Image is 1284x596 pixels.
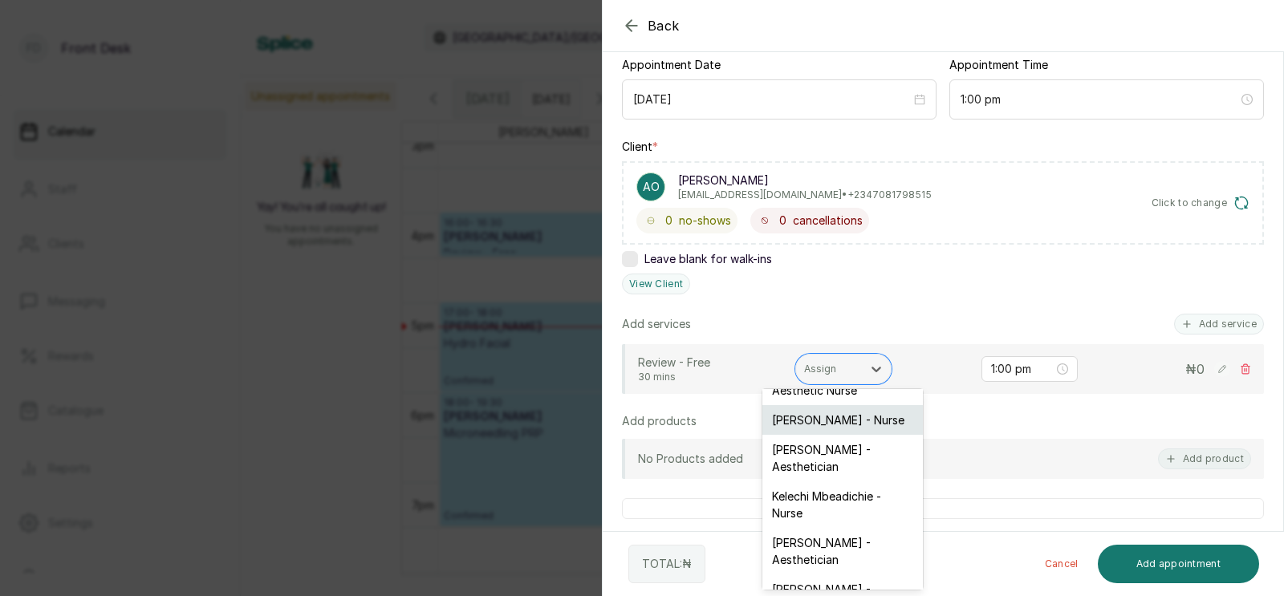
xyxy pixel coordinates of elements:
[1158,448,1251,469] button: Add product
[633,91,911,108] input: Select date
[762,528,923,574] div: [PERSON_NAME] - Aesthetician
[949,57,1048,73] label: Appointment Time
[779,213,786,229] span: 0
[638,355,782,371] p: Review - Free
[643,179,660,195] p: Ao
[638,371,782,383] p: 30 mins
[622,274,690,294] button: View Client
[762,405,923,435] div: [PERSON_NAME] - Nurse
[665,213,672,229] span: 0
[793,213,863,229] span: cancellations
[622,139,658,155] label: Client
[762,481,923,528] div: Kelechi Mbeadichie - Nurse
[642,556,692,572] p: TOTAL: ₦
[1185,359,1205,379] p: ₦
[1032,545,1091,583] button: Cancel
[1098,545,1260,583] button: Add appointment
[638,451,743,467] p: No Products added
[644,251,772,267] span: Leave blank for walk-ins
[679,213,731,229] span: no-shows
[678,172,932,189] p: [PERSON_NAME]
[678,189,932,201] p: [EMAIL_ADDRESS][DOMAIN_NAME] • +234 7081798515
[1197,361,1205,377] span: 0
[762,435,923,481] div: [PERSON_NAME] - Aesthetician
[1152,197,1228,209] span: Click to change
[622,16,680,35] button: Back
[648,16,680,35] span: Back
[622,57,721,73] label: Appointment Date
[961,91,1238,108] input: Select time
[1152,195,1250,211] button: Click to change
[622,413,697,429] p: Add products
[991,360,1054,378] input: Select time
[1174,314,1264,334] button: Add service
[622,316,691,332] p: Add services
